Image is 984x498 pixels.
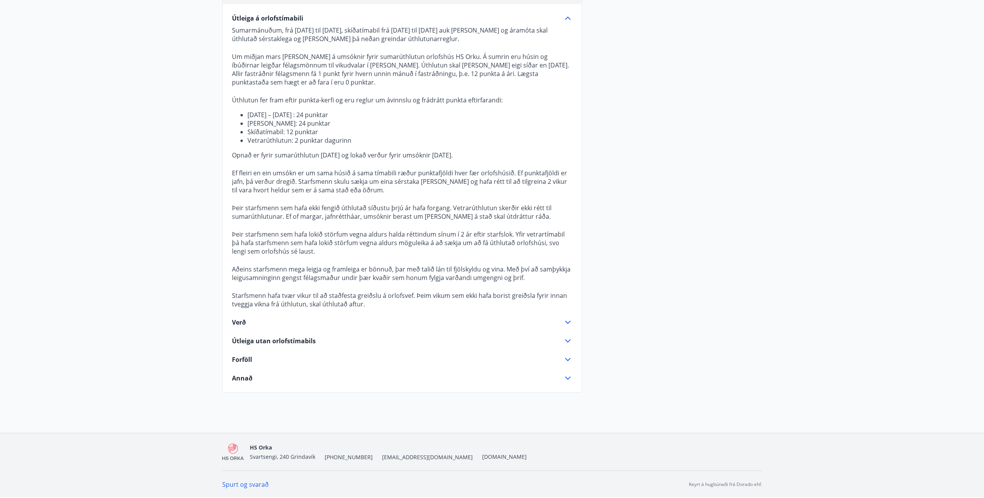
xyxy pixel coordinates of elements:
div: Útleiga á orlofstímabili [232,14,572,23]
div: Annað [232,373,572,383]
div: Útleiga utan orlofstímabils [232,336,572,346]
span: [EMAIL_ADDRESS][DOMAIN_NAME] [382,453,473,461]
span: Útleiga á orlofstímabili [232,14,303,22]
div: Verð [232,318,572,327]
li: Skíðatímabil: 12 punktar [247,128,572,136]
a: Spurt og svarað [222,480,269,489]
span: Forföll [232,355,252,364]
span: Útleiga utan orlofstímabils [232,337,316,345]
p: Aðeins starfsmenn mega leigja og framleiga er bönnuð, þar með talið lán til fjölskyldu og vina. M... [232,265,572,282]
span: Svartsengi, 240 Grindavík [250,453,315,460]
p: Þeir starfsmenn sem hafa lokið störfum vegna aldurs halda réttindum sínum í 2 ár eftir starfslok.... [232,230,572,256]
span: Annað [232,374,252,382]
li: Vetrarúthlutun: 2 punktar dagurinn [247,136,572,145]
p: Opnað er fyrir sumarúthlutun [DATE] og lokað verður fyrir umsóknir [DATE]. [232,151,572,159]
span: HS Orka [250,444,272,451]
li: [PERSON_NAME]: 24 punktar [247,119,572,128]
span: [PHONE_NUMBER] [325,453,373,461]
p: Keyrt á hugbúnaði frá Dorado ehf. [689,481,762,488]
p: Ef fleiri en ein umsókn er um sama húsið á sama tímabili ræður punktafjöldi hver fær orlofshúsið.... [232,169,572,194]
span: Verð [232,318,246,327]
li: [DATE] – [DATE] : 24 punktar [247,111,572,119]
a: [DOMAIN_NAME] [482,453,527,460]
p: Starfsmenn hafa tvær vikur til að staðfesta greiðslu á orlofsvef. Þeim vikum sem ekki hafa borist... [232,291,572,308]
p: Úthlutun fer fram eftir punkta-kerfi og eru reglur um ávinnslu og frádrátt punkta eftirfarandi: [232,96,572,104]
p: Um miðjan mars [PERSON_NAME] á umsóknir fyrir sumarúthlutun orlofshús HS Orku. Á sumrin eru húsin... [232,52,572,86]
div: Útleiga á orlofstímabili [232,23,572,308]
p: Sumarmánuðum, frá [DATE] til [DATE], skíðatímabil frá [DATE] til [DATE] auk [PERSON_NAME] og áram... [232,26,572,43]
div: Forföll [232,355,572,364]
img: 4KEE8UqMSwrAKrdyHDgoo3yWdiux5j3SefYx3pqm.png [222,444,244,460]
p: Þeir starfsmenn sem hafa ekki fengið úthlutað síðustu þrjú ár hafa forgang. Vetrarúthlutun skerði... [232,204,572,221]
